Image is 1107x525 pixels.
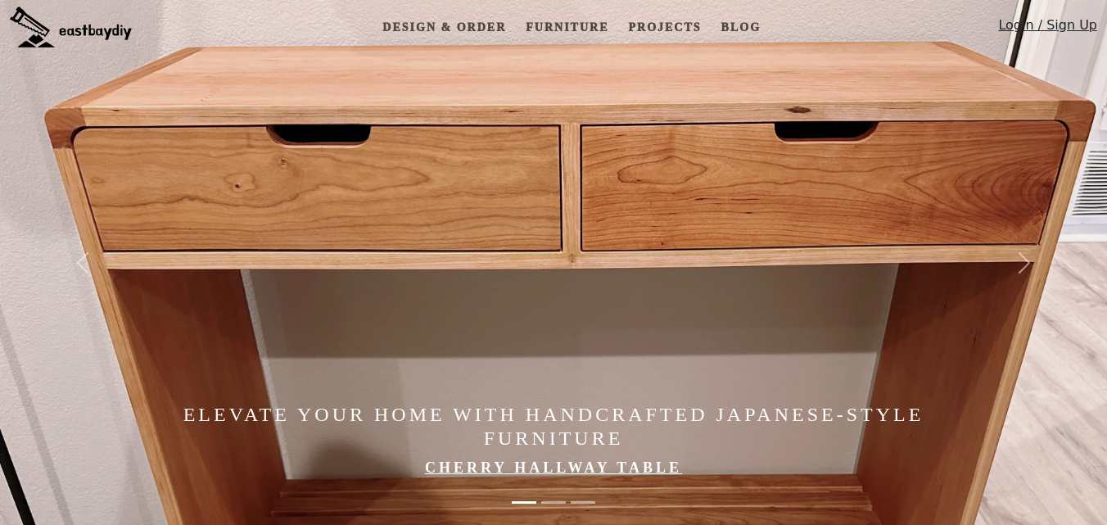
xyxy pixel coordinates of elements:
[715,12,767,43] a: Blog
[998,16,1097,43] a: Login / Sign Up
[512,493,536,512] button: Elevate Your Home with Handcrafted Japanese-Style Furniture
[571,493,595,512] button: Made in the Bay Area
[541,493,566,512] button: Japanese-Style Limited Edition
[166,403,941,450] h4: Elevate Your Home with Handcrafted Japanese-Style Furniture
[519,12,615,43] a: Furniture
[621,12,707,43] a: Projects
[10,7,132,48] img: eastbaydiy
[425,459,682,476] a: Cherry Hallway Table
[376,12,513,43] a: Design & Order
